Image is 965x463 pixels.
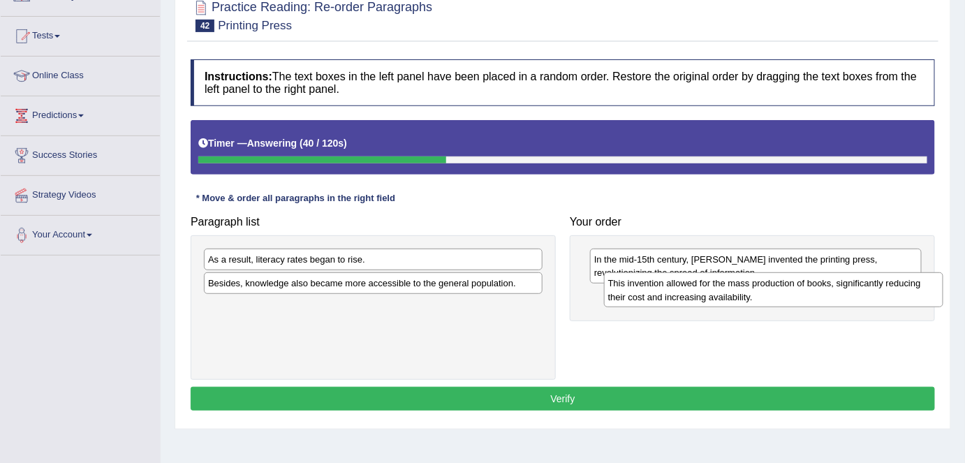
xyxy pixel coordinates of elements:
[204,249,543,270] div: As a result, literacy rates began to rise.
[1,176,160,211] a: Strategy Videos
[191,216,556,228] h4: Paragraph list
[604,272,943,307] div: This invention allowed for the mass production of books, significantly reducing their cost and in...
[1,136,160,171] a: Success Stories
[218,19,292,32] small: Printing Press
[1,216,160,251] a: Your Account
[198,138,347,149] h5: Timer —
[1,17,160,52] a: Tests
[191,59,935,106] h4: The text boxes in the left panel have been placed in a random order. Restore the original order b...
[204,272,543,294] div: Besides, knowledge also became more accessible to the general population.
[196,20,214,32] span: 42
[205,71,272,82] b: Instructions:
[570,216,935,228] h4: Your order
[191,387,935,411] button: Verify
[247,138,297,149] b: Answering
[300,138,303,149] b: (
[1,57,160,91] a: Online Class
[1,96,160,131] a: Predictions
[344,138,347,149] b: )
[590,249,922,284] div: In the mid-15th century, [PERSON_NAME] invented the printing press, revolutionizing the spread of...
[191,192,401,205] div: * Move & order all paragraphs in the right field
[303,138,344,149] b: 40 / 120s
